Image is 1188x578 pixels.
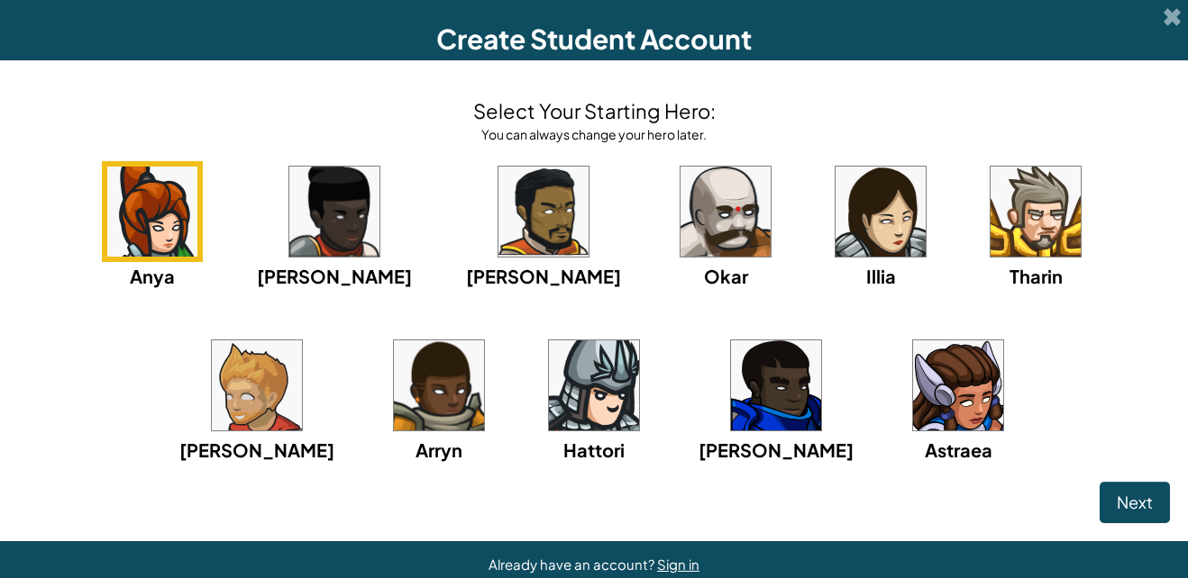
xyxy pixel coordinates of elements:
span: Already have an account? [489,555,657,573]
img: portrait.png [498,167,589,257]
img: portrait.png [394,340,484,430]
img: portrait.png [913,340,1003,430]
img: portrait.png [991,167,1081,257]
img: portrait.png [289,167,379,257]
img: portrait.png [107,167,197,257]
span: [PERSON_NAME] [466,265,621,287]
span: [PERSON_NAME] [257,265,412,287]
div: You can always change your hero later. [473,125,716,143]
span: Next [1117,492,1153,512]
img: portrait.png [681,167,771,257]
button: Next [1100,482,1170,523]
img: portrait.png [212,340,302,430]
span: [PERSON_NAME] [699,438,854,461]
span: Illia [866,265,896,287]
img: portrait.png [836,167,926,257]
img: portrait.png [549,340,639,430]
span: Astraea [925,438,992,461]
a: Sign in [657,555,699,573]
span: Okar [704,265,748,287]
h4: Select Your Starting Hero: [473,96,716,125]
span: Create Student Account [436,22,752,56]
span: Arryn [416,438,462,461]
span: Tharin [1010,265,1063,287]
span: [PERSON_NAME] [179,438,334,461]
img: portrait.png [731,340,821,430]
span: Anya [130,265,175,287]
span: Hattori [563,438,625,461]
